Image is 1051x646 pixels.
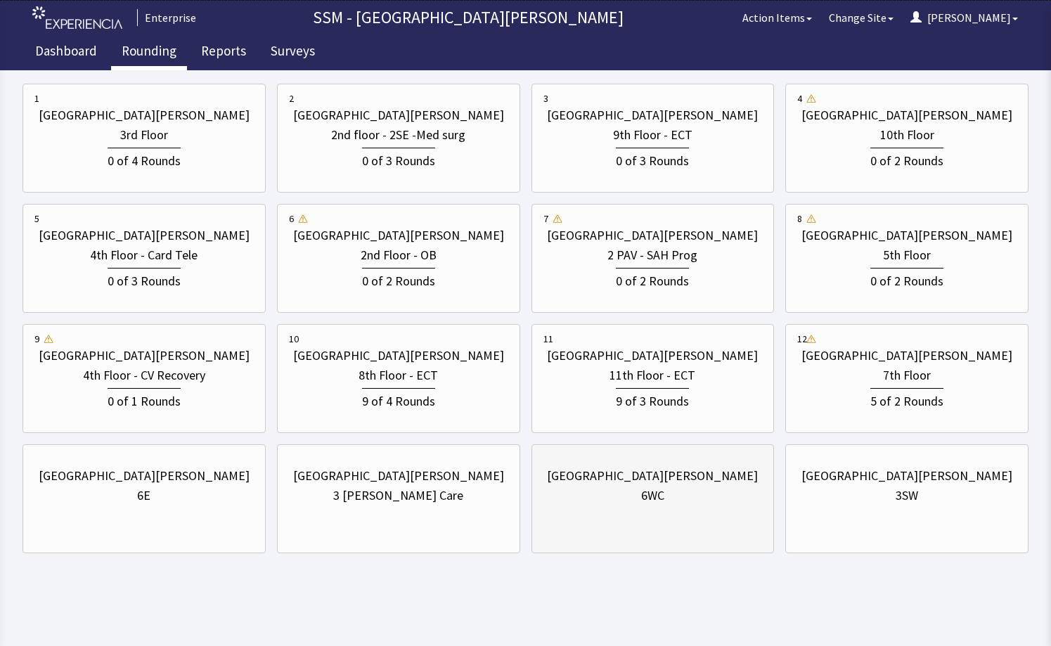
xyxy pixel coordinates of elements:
div: 2nd Floor - OB [361,245,437,265]
button: Change Site [820,4,902,32]
div: 6E [137,486,150,505]
a: Reports [191,35,257,70]
div: [GEOGRAPHIC_DATA][PERSON_NAME] [293,226,504,245]
div: 0 of 3 Rounds [108,268,181,291]
div: 0 of 2 Rounds [616,268,689,291]
div: 0 of 2 Rounds [362,268,435,291]
a: Surveys [260,35,325,70]
div: [GEOGRAPHIC_DATA][PERSON_NAME] [547,105,758,125]
div: 0 of 1 Rounds [108,388,181,411]
p: SSM - [GEOGRAPHIC_DATA][PERSON_NAME] [202,6,734,29]
div: 5 [34,212,39,226]
div: 10 [289,332,299,346]
div: [GEOGRAPHIC_DATA][PERSON_NAME] [39,105,250,125]
div: 3 [543,91,548,105]
button: Action Items [734,4,820,32]
div: 6 [289,212,294,226]
div: 3rd Floor [120,125,168,145]
div: 10th Floor [880,125,934,145]
button: [PERSON_NAME] [902,4,1026,32]
div: Enterprise [137,9,196,26]
div: 3 [PERSON_NAME] Care [333,486,463,505]
div: 11th Floor - ECT [610,366,695,385]
div: 11 [543,332,553,346]
div: 9 [34,332,39,346]
div: 1 [34,91,39,105]
div: 4th Floor - Card Tele [90,245,198,265]
div: [GEOGRAPHIC_DATA][PERSON_NAME] [39,346,250,366]
div: 12 [797,332,807,346]
div: 0 of 4 Rounds [108,148,181,171]
div: 4th Floor - CV Recovery [83,366,205,385]
div: [GEOGRAPHIC_DATA][PERSON_NAME] [801,226,1012,245]
div: [GEOGRAPHIC_DATA][PERSON_NAME] [547,466,758,486]
div: 2 PAV - SAH Prog [607,245,697,265]
div: [GEOGRAPHIC_DATA][PERSON_NAME] [547,226,758,245]
div: 7th Floor [883,366,931,385]
div: 0 of 3 Rounds [616,148,689,171]
div: 9 of 3 Rounds [616,388,689,411]
div: 7 [543,212,548,226]
div: 3SW [896,486,918,505]
div: [GEOGRAPHIC_DATA][PERSON_NAME] [39,466,250,486]
div: 0 of 3 Rounds [362,148,435,171]
div: 8th Floor - ECT [359,366,438,385]
div: [GEOGRAPHIC_DATA][PERSON_NAME] [293,346,504,366]
div: 4 [797,91,802,105]
div: [GEOGRAPHIC_DATA][PERSON_NAME] [801,105,1012,125]
div: [GEOGRAPHIC_DATA][PERSON_NAME] [547,346,758,366]
div: 5th Floor [883,245,931,265]
div: [GEOGRAPHIC_DATA][PERSON_NAME] [801,466,1012,486]
div: 6WC [641,486,664,505]
img: experiencia_logo.png [32,6,122,30]
div: [GEOGRAPHIC_DATA][PERSON_NAME] [39,226,250,245]
div: 5 of 2 Rounds [870,388,943,411]
div: 8 [797,212,802,226]
div: 0 of 2 Rounds [870,268,943,291]
a: Dashboard [25,35,108,70]
div: [GEOGRAPHIC_DATA][PERSON_NAME] [293,466,504,486]
div: 2 [289,91,294,105]
div: 2nd floor - 2SE -Med surg [331,125,465,145]
div: 9 of 4 Rounds [362,388,435,411]
div: 0 of 2 Rounds [870,148,943,171]
div: [GEOGRAPHIC_DATA][PERSON_NAME] [293,105,504,125]
div: [GEOGRAPHIC_DATA][PERSON_NAME] [801,346,1012,366]
a: Rounding [111,35,187,70]
div: 9th Floor - ECT [613,125,692,145]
